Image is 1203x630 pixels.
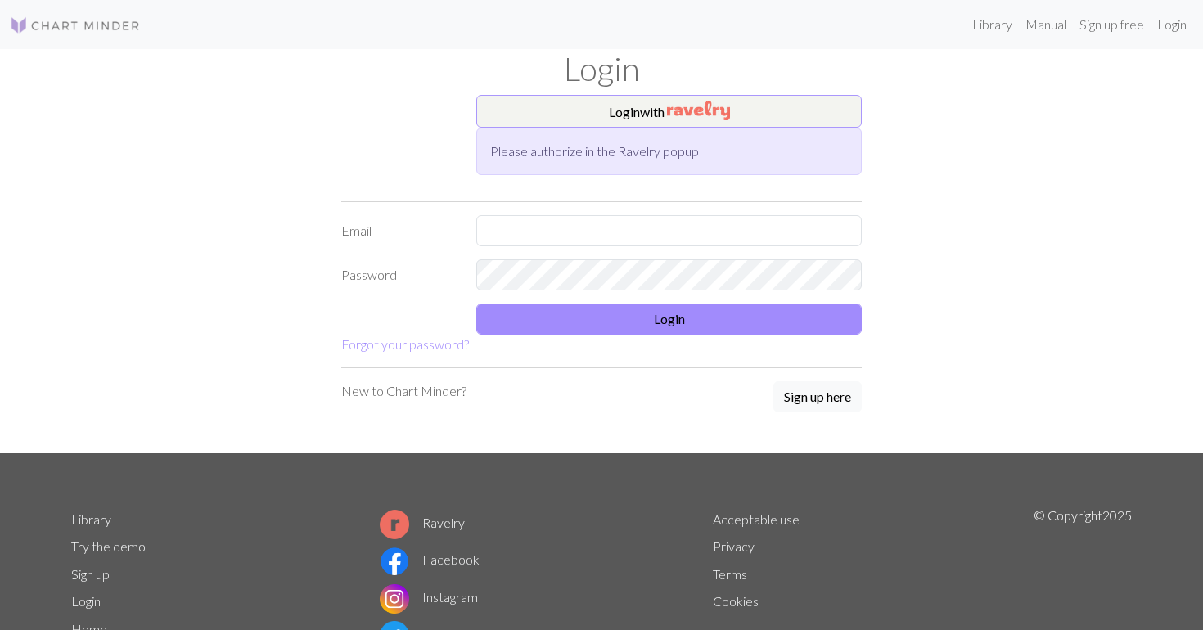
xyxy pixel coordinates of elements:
[71,538,146,554] a: Try the demo
[713,593,759,609] a: Cookies
[773,381,862,412] button: Sign up here
[773,381,862,414] a: Sign up here
[331,259,466,290] label: Password
[380,515,465,530] a: Ravelry
[713,566,747,582] a: Terms
[341,381,466,401] p: New to Chart Minder?
[713,538,755,554] a: Privacy
[71,511,111,527] a: Library
[380,589,478,605] a: Instagram
[71,593,101,609] a: Login
[10,16,141,35] img: Logo
[713,511,800,527] a: Acceptable use
[380,510,409,539] img: Ravelry logo
[341,336,469,352] a: Forgot your password?
[1151,8,1193,41] a: Login
[61,49,1142,88] h1: Login
[380,547,409,576] img: Facebook logo
[71,566,110,582] a: Sign up
[380,584,409,614] img: Instagram logo
[476,128,862,175] div: Please authorize in the Ravelry popup
[380,551,480,567] a: Facebook
[966,8,1019,41] a: Library
[1073,8,1151,41] a: Sign up free
[476,95,862,128] button: Loginwith
[476,304,862,335] button: Login
[667,101,730,120] img: Ravelry
[1019,8,1073,41] a: Manual
[331,215,466,246] label: Email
